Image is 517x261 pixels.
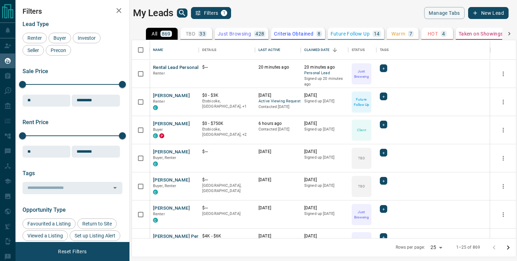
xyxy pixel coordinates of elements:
span: Favourited a Listing [25,221,73,227]
button: [PERSON_NAME] [153,149,190,155]
p: $--- [202,64,251,70]
div: Tags [380,40,389,60]
p: 6 hours ago [258,121,297,127]
p: TBD [358,155,365,161]
button: search button [177,8,187,18]
p: [DATE] [258,93,297,98]
button: more [498,181,509,192]
p: $--- [202,149,251,155]
span: Renter [25,35,44,41]
div: + [380,233,387,241]
button: more [498,237,509,248]
p: Just Browsing [218,31,251,36]
button: [PERSON_NAME] Personal Lead [153,233,222,240]
span: + [382,149,385,156]
button: more [498,209,509,220]
span: + [382,177,385,184]
p: All [152,31,157,36]
div: Buyer [49,33,71,43]
span: Buyer, Renter [153,155,177,160]
p: Contacted [DATE] [258,127,297,132]
span: + [382,205,385,212]
div: property.ca [159,133,164,138]
p: 428 [255,31,264,36]
p: [DATE] [304,233,345,239]
div: + [380,121,387,128]
p: Future Follow Up [331,31,370,36]
p: Just Browsing [352,69,371,79]
button: more [498,125,509,135]
p: Future Follow Up [352,97,371,107]
p: Signed up [DATE] [304,155,345,160]
p: Client [357,127,366,133]
div: Last Active [258,40,280,60]
span: Set up Listing Alert [72,233,118,238]
div: + [380,149,387,157]
div: Status [352,40,365,60]
p: Taken on Showings [459,31,503,36]
div: Seller [23,45,44,56]
button: Open [110,183,120,193]
div: Investor [73,33,101,43]
span: Investor [75,35,98,41]
span: Buyer, Renter [153,184,177,188]
div: Tags [376,40,490,60]
p: 8 [318,31,320,36]
p: $0 - $3K [202,93,251,98]
span: 1 [222,11,226,15]
p: Signed up [DATE] [304,127,345,132]
div: Details [202,40,216,60]
p: [GEOGRAPHIC_DATA] [202,211,251,217]
span: Active Viewing Request [258,98,297,104]
div: + [380,205,387,213]
span: Sale Price [23,68,48,75]
p: Criteria Obtained [274,31,313,36]
button: [PERSON_NAME] [153,121,190,127]
p: $--- [202,177,251,183]
p: HOT [428,31,438,36]
span: Opportunity Type [23,206,66,213]
span: Lead Type [23,21,49,27]
p: 14 [374,31,380,36]
div: condos.ca [153,133,158,138]
p: Contacted [DATE] [258,104,297,110]
p: 20 minutes ago [258,64,297,70]
p: Mississauga [202,98,251,109]
p: Just Browsing [352,209,371,220]
p: TBD [358,184,365,189]
span: Precon [48,47,69,53]
p: Signed up [DATE] [304,211,345,217]
div: + [380,64,387,72]
div: condos.ca [153,218,158,223]
h2: Filters [23,7,122,15]
span: Personal Lead [304,70,345,76]
p: 1–25 of 869 [456,244,480,250]
span: Rent Price [23,119,49,126]
div: Set up Listing Alert [70,230,120,241]
p: [DATE] [258,149,297,155]
p: 7 [409,31,412,36]
div: Return to Site [77,218,117,229]
div: 25 [428,242,445,253]
div: Status [348,40,376,60]
span: + [382,65,385,72]
div: Precon [46,45,71,56]
button: more [498,153,509,164]
p: 869 [162,31,171,36]
p: TBD [186,31,195,36]
p: [DATE] [304,121,345,127]
div: Name [149,40,199,60]
p: 33 [199,31,205,36]
button: more [498,69,509,79]
button: Filters1 [191,7,231,19]
span: Renter [153,71,165,76]
div: Details [199,40,255,60]
span: Viewed a Listing [25,233,65,238]
span: Buyer [51,35,69,41]
p: Warm [391,31,405,36]
div: Favourited a Listing [23,218,76,229]
div: condos.ca [153,190,158,195]
button: Reset Filters [53,246,91,257]
p: [DATE] [304,149,345,155]
button: Go to next page [501,241,515,255]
